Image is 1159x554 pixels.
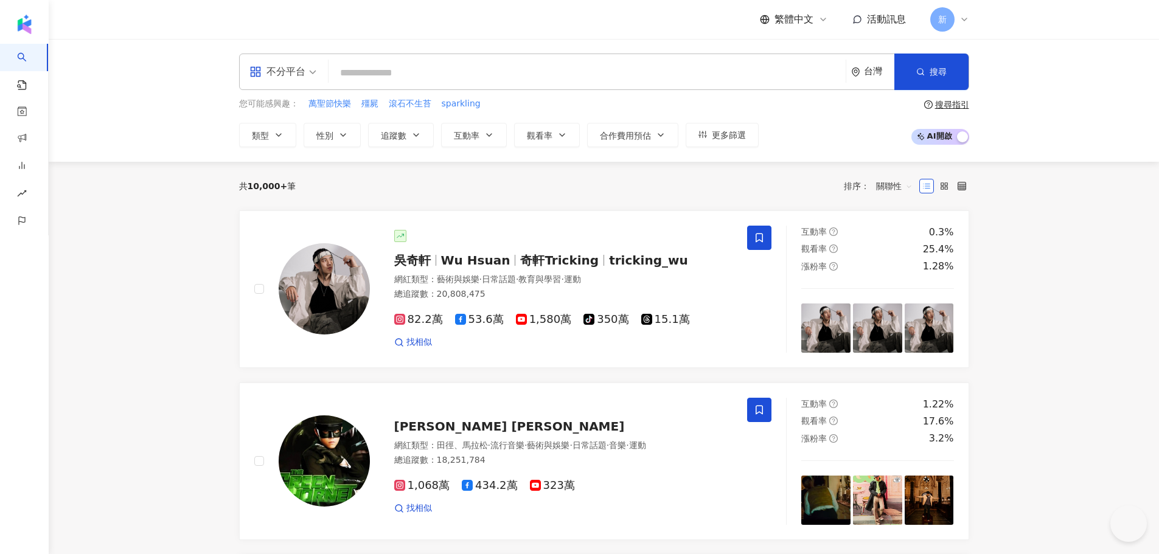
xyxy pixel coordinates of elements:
img: post-image [853,476,902,525]
div: 網紅類型 ： [394,274,733,286]
span: 關聯性 [876,176,913,196]
span: 互動率 [454,131,479,140]
button: 性別 [304,123,361,147]
span: 1,068萬 [394,479,450,492]
span: · [561,274,563,284]
span: 53.6萬 [455,313,504,326]
button: 合作費用預估 [587,123,678,147]
span: · [479,274,482,284]
span: rise [17,181,27,209]
span: 運動 [629,440,646,450]
span: 日常話題 [482,274,516,284]
button: 搜尋 [894,54,969,90]
div: 排序： [844,176,919,196]
span: · [569,440,572,450]
span: question-circle [829,244,838,253]
button: 類型 [239,123,296,147]
span: question-circle [829,400,838,408]
span: question-circle [829,227,838,236]
div: 台灣 [864,66,894,77]
span: 搜尋 [930,67,947,77]
img: KOL Avatar [279,243,370,334]
button: 更多篩選 [686,123,759,147]
span: 性別 [316,131,333,140]
img: post-image [905,303,954,353]
span: 新 [938,13,947,26]
span: 萬聖節快樂 [308,98,351,110]
span: 互動率 [801,399,827,409]
button: sparkling [441,97,481,111]
span: question-circle [924,100,933,109]
span: 運動 [564,274,581,284]
img: post-image [801,476,851,525]
button: 追蹤數 [368,123,434,147]
div: 搜尋指引 [935,100,969,109]
button: 殭屍 [361,97,379,111]
span: 漲粉率 [801,434,827,443]
span: 82.2萬 [394,313,443,326]
div: 1.28% [923,260,954,273]
button: 滾石不生苔 [388,97,432,111]
span: 音樂 [609,440,626,450]
span: 繁體中文 [774,13,813,26]
span: appstore [249,66,262,78]
span: [PERSON_NAME] [PERSON_NAME] [394,419,625,434]
span: 323萬 [530,479,575,492]
span: 15.1萬 [641,313,690,326]
span: 合作費用預估 [600,131,651,140]
span: 漲粉率 [801,261,827,271]
span: · [626,440,628,450]
span: · [524,440,527,450]
a: search [17,44,41,91]
span: question-circle [829,434,838,443]
img: post-image [853,303,902,353]
span: 活動訊息 [867,13,906,25]
span: 434.2萬 [462,479,518,492]
span: question-circle [829,417,838,425]
span: 更多篩選 [712,130,746,140]
span: 10,000+ [248,181,288,191]
div: 1.22% [923,398,954,411]
img: post-image [801,303,851,353]
a: 找相似 [394,336,432,348]
span: · [488,440,490,450]
span: question-circle [829,262,838,271]
div: 17.6% [923,415,954,428]
span: 350萬 [583,313,628,326]
img: KOL Avatar [279,415,370,507]
div: 總追蹤數 ： 18,251,784 [394,454,733,466]
span: 互動率 [801,227,827,237]
span: 觀看率 [527,131,552,140]
span: 滾石不生苔 [389,98,431,110]
span: · [607,440,609,450]
img: post-image [905,476,954,525]
span: 找相似 [406,502,432,514]
div: 網紅類型 ： [394,440,733,452]
span: 教育與學習 [518,274,561,284]
span: 您可能感興趣： [239,98,299,110]
span: 日常話題 [573,440,607,450]
div: 總追蹤數 ： 20,808,475 [394,288,733,300]
div: 3.2% [929,432,954,445]
span: Wu Hsuan [441,253,510,268]
button: 觀看率 [514,123,580,147]
iframe: Help Scout Beacon - Open [1110,505,1147,542]
button: 萬聖節快樂 [308,97,352,111]
div: 不分平台 [249,62,305,81]
span: 流行音樂 [490,440,524,450]
span: 追蹤數 [381,131,406,140]
a: KOL Avatar[PERSON_NAME] [PERSON_NAME]網紅類型：田徑、馬拉松·流行音樂·藝術與娛樂·日常話題·音樂·運動總追蹤數：18,251,7841,068萬434.2萬... [239,383,969,540]
span: 觀看率 [801,244,827,254]
span: 田徑、馬拉松 [437,440,488,450]
span: 1,580萬 [516,313,572,326]
span: 類型 [252,131,269,140]
span: 藝術與娛樂 [437,274,479,284]
a: 找相似 [394,502,432,514]
span: tricking_wu [609,253,688,268]
span: 藝術與娛樂 [527,440,569,450]
span: 奇軒Tricking [520,253,599,268]
div: 0.3% [929,226,954,239]
span: 吳奇軒 [394,253,431,268]
button: 互動率 [441,123,507,147]
a: KOL Avatar吳奇軒Wu Hsuan奇軒Trickingtricking_wu網紅類型：藝術與娛樂·日常話題·教育與學習·運動總追蹤數：20,808,47582.2萬53.6萬1,580萬... [239,210,969,368]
